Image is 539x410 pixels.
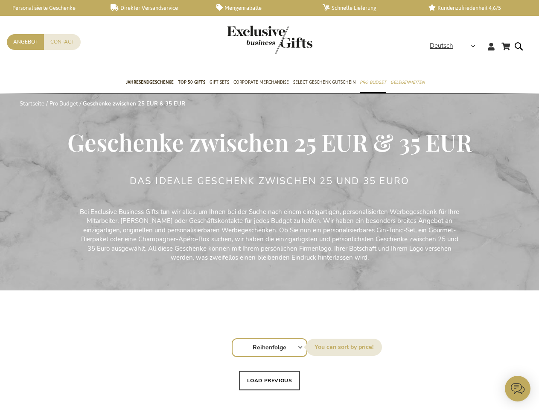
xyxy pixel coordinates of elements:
a: Angebot [7,34,44,50]
a: Schnelle Lieferung [323,4,415,12]
a: Startseite [20,100,44,108]
span: Corporate Merchandise [233,78,289,87]
a: Direkter Versandservice [111,4,203,12]
span: Jahresendgeschenke [126,78,174,87]
span: Deutsch [430,41,453,51]
strong: Geschenke zwischen 25 EUR & 35 EUR [83,100,185,108]
label: Sortieren nach [306,339,382,356]
span: Pro Budget [360,78,386,87]
span: Gelegenheiten [390,78,425,87]
iframe: belco-activator-frame [505,376,530,401]
div: Deutsch [430,41,481,51]
a: Pro Budget [50,100,78,108]
a: Mengenrabatte [216,4,309,12]
img: Exclusive Business gifts logo [227,26,312,54]
h2: Das ideale Geschenk zwischen 25 und 35 Euro [130,176,410,186]
a: Kundenzufriedenheit 4,6/5 [428,4,521,12]
button: Load previous [239,371,300,390]
span: Select Geschenk Gutschein [293,78,355,87]
span: TOP 50 Gifts [178,78,205,87]
a: Contact [44,34,81,50]
p: Bei Exclusive Business Gifts tun wir alles, um Ihnen bei der Suche nach einem einzigartigen, pers... [78,208,462,263]
a: store logo [227,26,270,54]
a: Personalisierte Geschenke [4,4,97,12]
span: Gift Sets [210,78,229,87]
span: Geschenke zwischen 25 EUR & 35 EUR [67,126,472,158]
